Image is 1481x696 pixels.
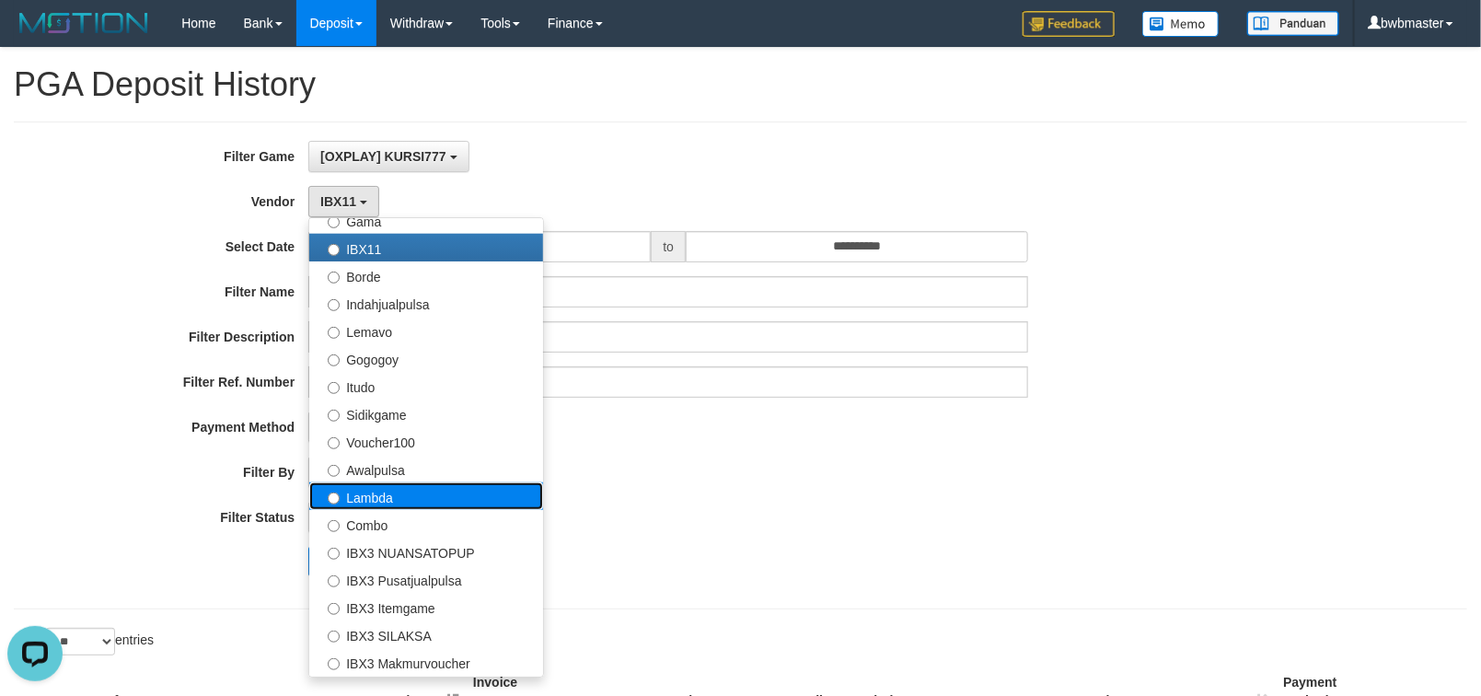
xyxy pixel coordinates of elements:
[328,548,340,560] input: IBX3 NUANSATOPUP
[7,7,63,63] button: Open LiveChat chat widget
[328,327,340,339] input: Lemavo
[328,410,340,422] input: Sidikgame
[328,216,340,228] input: Gama
[309,565,543,593] label: IBX3 Pusatjualpulsa
[14,628,154,655] label: Show entries
[309,400,543,427] label: Sidikgame
[309,482,543,510] label: Lambda
[309,372,543,400] label: Itudo
[1142,11,1220,37] img: Button%20Memo.svg
[309,510,543,538] label: Combo
[328,299,340,311] input: Indahjualpulsa
[14,66,1467,103] h1: PGA Deposit History
[328,631,340,643] input: IBX3 SILAKSA
[1023,11,1115,37] img: Feedback.jpg
[46,628,115,655] select: Showentries
[320,194,356,209] span: IBX11
[309,593,543,621] label: IBX3 Itemgame
[309,261,543,289] label: Borde
[651,231,686,262] span: to
[328,272,340,284] input: Borde
[328,382,340,394] input: Itudo
[328,520,340,532] input: Combo
[309,317,543,344] label: Lemavo
[309,344,543,372] label: Gogogoy
[309,206,543,234] label: Gama
[309,427,543,455] label: Voucher100
[309,289,543,317] label: Indahjualpulsa
[309,648,543,676] label: IBX3 Makmurvoucher
[328,575,340,587] input: IBX3 Pusatjualpulsa
[328,354,340,366] input: Gogogoy
[328,603,340,615] input: IBX3 Itemgame
[14,9,154,37] img: MOTION_logo.png
[308,186,379,217] button: IBX11
[1247,11,1339,36] img: panduan.png
[328,437,340,449] input: Voucher100
[308,141,469,172] button: [OXPLAY] KURSI777
[309,538,543,565] label: IBX3 NUANSATOPUP
[328,658,340,670] input: IBX3 Makmurvoucher
[309,621,543,648] label: IBX3 SILAKSA
[328,244,340,256] input: IBX11
[328,493,340,505] input: Lambda
[320,149,445,164] span: [OXPLAY] KURSI777
[309,455,543,482] label: Awalpulsa
[328,465,340,477] input: Awalpulsa
[309,234,543,261] label: IBX11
